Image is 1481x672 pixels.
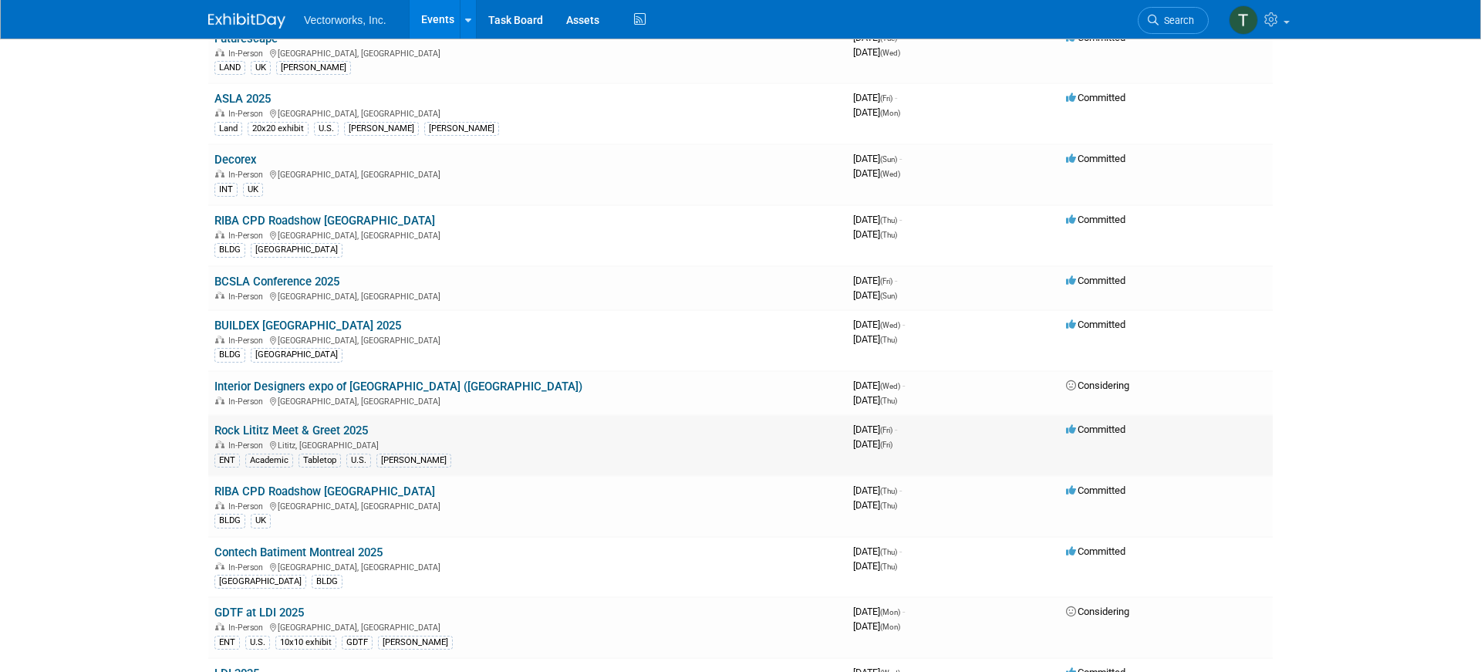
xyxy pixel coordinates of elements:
div: UK [251,61,271,75]
div: BLDG [214,348,245,362]
span: [DATE] [853,275,897,286]
span: Committed [1066,319,1125,330]
div: [GEOGRAPHIC_DATA], [GEOGRAPHIC_DATA] [214,560,841,572]
div: U.S. [245,636,270,650]
span: [DATE] [853,167,900,179]
span: [DATE] [853,228,897,240]
div: [GEOGRAPHIC_DATA], [GEOGRAPHIC_DATA] [214,228,841,241]
div: [PERSON_NAME] [376,454,451,468]
div: [GEOGRAPHIC_DATA], [GEOGRAPHIC_DATA] [214,167,841,180]
span: (Thu) [880,336,897,344]
div: [PERSON_NAME] [344,122,419,136]
span: In-Person [228,231,268,241]
div: U.S. [346,454,371,468]
span: - [895,92,897,103]
span: (Wed) [880,382,900,390]
span: In-Person [228,170,268,180]
img: In-Person Event [215,501,224,509]
span: [DATE] [853,319,905,330]
div: Lititz, [GEOGRAPHIC_DATA] [214,438,841,451]
img: In-Person Event [215,109,224,117]
span: (Wed) [880,170,900,178]
a: ASLA 2025 [214,92,271,106]
div: GDTF [342,636,373,650]
span: [DATE] [853,46,900,58]
span: - [899,32,902,43]
span: [DATE] [853,380,905,391]
img: In-Person Event [215,623,224,630]
a: Interior Designers expo of [GEOGRAPHIC_DATA] ([GEOGRAPHIC_DATA]) [214,380,582,393]
span: (Tue) [880,34,897,42]
div: BLDG [312,575,342,589]
div: [PERSON_NAME] [424,122,499,136]
span: [DATE] [853,394,897,406]
span: In-Person [228,49,268,59]
span: In-Person [228,623,268,633]
span: [DATE] [853,153,902,164]
img: In-Person Event [215,170,224,177]
span: (Mon) [880,109,900,117]
span: - [899,485,902,496]
div: ENT [214,454,240,468]
img: ExhibitDay [208,13,285,29]
a: Rock Lititz Meet & Greet 2025 [214,424,368,437]
span: - [899,153,902,164]
span: Committed [1066,153,1125,164]
span: Search [1159,15,1194,26]
span: (Sun) [880,155,897,164]
span: (Thu) [880,231,897,239]
span: - [902,606,905,617]
div: ENT [214,636,240,650]
span: (Fri) [880,441,892,449]
span: [DATE] [853,106,900,118]
span: (Thu) [880,397,897,405]
a: BCSLA Conference 2025 [214,275,339,289]
img: In-Person Event [215,441,224,448]
span: In-Person [228,501,268,512]
span: Committed [1066,485,1125,496]
span: (Mon) [880,608,900,616]
span: - [895,424,897,435]
span: Committed [1066,32,1125,43]
a: RIBA CPD Roadshow [GEOGRAPHIC_DATA] [214,485,435,498]
div: INT [214,183,238,197]
span: In-Person [228,336,268,346]
img: In-Person Event [215,231,224,238]
a: Contech Batiment Montreal 2025 [214,545,383,559]
span: [DATE] [853,606,905,617]
img: In-Person Event [215,292,224,299]
span: [DATE] [853,214,902,225]
span: Committed [1066,214,1125,225]
span: In-Person [228,441,268,451]
a: Futurescape [214,32,278,46]
span: Committed [1066,545,1125,557]
span: [DATE] [853,438,892,450]
span: (Wed) [880,321,900,329]
span: In-Person [228,292,268,302]
div: 20x20 exhibit [248,122,309,136]
span: Committed [1066,92,1125,103]
div: BLDG [214,514,245,528]
div: 10x10 exhibit [275,636,336,650]
span: [DATE] [853,424,897,435]
div: [GEOGRAPHIC_DATA], [GEOGRAPHIC_DATA] [214,394,841,407]
span: (Fri) [880,94,892,103]
div: UK [251,514,271,528]
img: Tyler French [1229,5,1258,35]
span: Committed [1066,275,1125,286]
img: In-Person Event [215,562,224,570]
span: (Thu) [880,501,897,510]
a: Decorex [214,153,257,167]
span: Committed [1066,424,1125,435]
span: (Thu) [880,216,897,225]
span: Considering [1066,380,1129,391]
a: Search [1138,7,1209,34]
span: (Fri) [880,426,892,434]
span: - [899,545,902,557]
img: In-Person Event [215,49,224,56]
div: Academic [245,454,293,468]
div: BLDG [214,243,245,257]
span: In-Person [228,397,268,407]
div: [GEOGRAPHIC_DATA] [251,348,342,362]
div: [GEOGRAPHIC_DATA], [GEOGRAPHIC_DATA] [214,333,841,346]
